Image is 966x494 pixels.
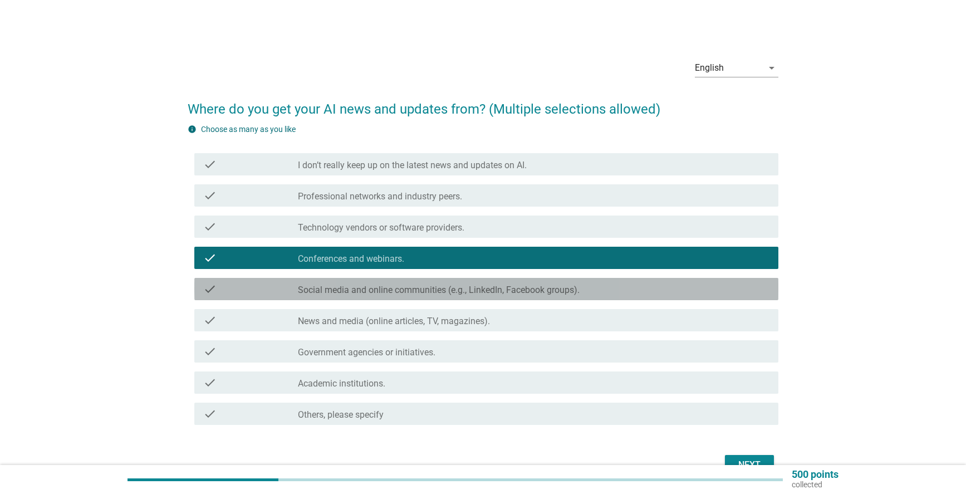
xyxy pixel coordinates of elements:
[734,458,765,472] div: Next
[201,125,296,134] label: Choose as many as you like
[792,469,838,480] p: 500 points
[298,316,490,327] label: News and media (online articles, TV, magazines).
[203,189,217,202] i: check
[203,376,217,389] i: check
[298,285,580,296] label: Social media and online communities (e.g., LinkedIn, Facebook groups).
[203,282,217,296] i: check
[203,345,217,358] i: check
[203,220,217,233] i: check
[725,455,774,475] button: Next
[298,409,384,420] label: Others, please specify
[298,253,404,265] label: Conferences and webinars.
[203,407,217,420] i: check
[203,314,217,327] i: check
[298,378,385,389] label: Academic institutions.
[695,63,724,73] div: English
[188,88,778,119] h2: Where do you get your AI news and updates from? (Multiple selections allowed)
[298,160,527,171] label: I don’t really keep up on the latest news and updates on AI.
[298,191,462,202] label: Professional networks and industry peers.
[188,125,197,134] i: info
[765,61,778,75] i: arrow_drop_down
[203,251,217,265] i: check
[298,222,464,233] label: Technology vendors or software providers.
[792,480,838,490] p: collected
[203,158,217,171] i: check
[298,347,435,358] label: Government agencies or initiatives.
